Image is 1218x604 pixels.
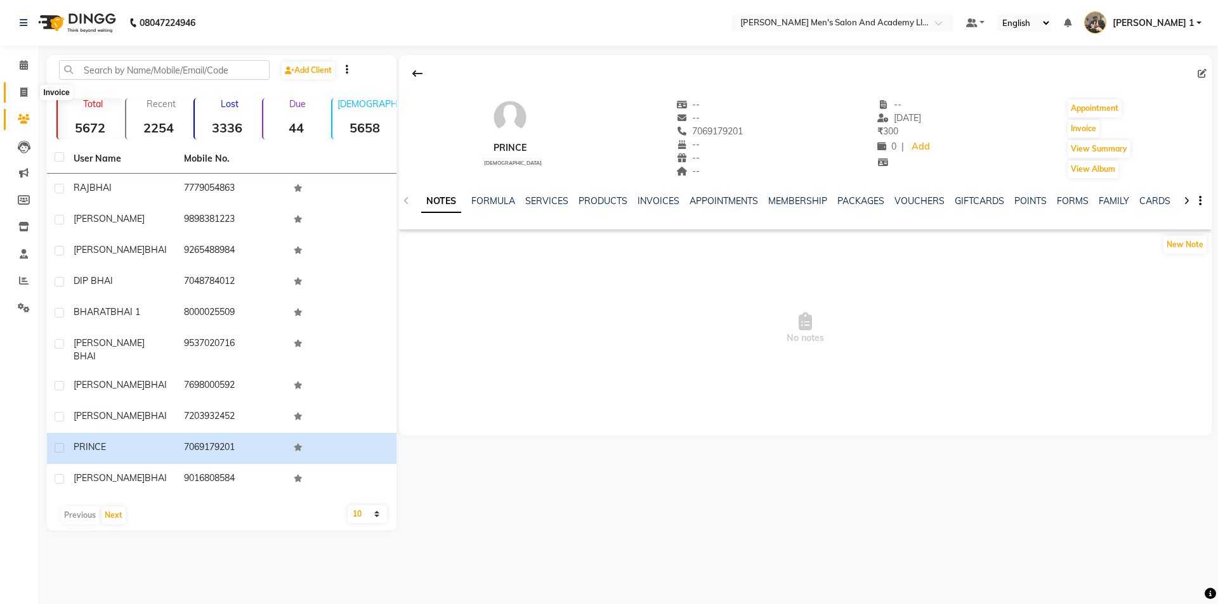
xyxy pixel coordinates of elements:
span: BHAI [145,472,167,484]
img: NISHIT SURANI 1 [1084,11,1106,34]
span: BHAI [145,244,167,255]
div: PRINCE [479,141,542,155]
a: VOUCHERS [894,195,945,207]
b: 08047224946 [140,5,195,41]
a: GIFTCARDS [955,195,1004,207]
a: CARDS [1139,195,1170,207]
span: [PERSON_NAME] [74,213,145,224]
a: MEMBERSHIP [768,195,827,207]
p: Lost [200,98,259,110]
p: Total [63,98,122,110]
span: -- [877,99,901,110]
span: [PERSON_NAME] [74,379,145,390]
p: Due [266,98,328,110]
span: BHAI [145,410,167,421]
a: PRODUCTS [579,195,627,207]
span: | [901,140,904,153]
td: 9265488984 [176,236,287,267]
span: RAJBHAI [74,182,112,193]
strong: 5658 [332,120,397,136]
button: Next [101,506,126,524]
button: View Summary [1068,140,1130,158]
a: Add Client [282,61,335,79]
td: 7698000592 [176,371,287,402]
span: 300 [877,125,898,137]
td: 8000025509 [176,298,287,329]
span: [PERSON_NAME] [74,472,145,484]
td: 7048784012 [176,267,287,298]
span: -- [676,99,700,110]
p: Recent [131,98,191,110]
td: 7779054863 [176,174,287,205]
button: New Note [1163,236,1207,254]
span: 0 [877,141,896,152]
span: BHAI [145,379,167,390]
a: FORMULA [471,195,515,207]
th: User Name [66,145,176,174]
span: -- [676,165,700,177]
a: FORMS [1057,195,1089,207]
span: ₹ [877,125,883,137]
a: NOTES [421,190,461,213]
a: SERVICES [525,195,568,207]
button: Appointment [1068,100,1122,117]
th: Mobile No. [176,145,287,174]
input: Search by Name/Mobile/Email/Code [59,60,270,80]
div: Back to Client [404,61,431,86]
button: View Album [1068,160,1118,178]
span: [DEMOGRAPHIC_DATA] [484,160,542,166]
span: -- [676,112,700,124]
strong: 2254 [126,120,191,136]
td: 7203932452 [176,402,287,433]
span: [PERSON_NAME] BHAI [74,337,145,362]
a: FAMILY [1099,195,1129,207]
span: PRINCE [74,441,106,453]
td: 9016808584 [176,464,287,495]
span: DIP BHAI [74,275,113,286]
p: [DEMOGRAPHIC_DATA] [337,98,397,110]
span: BHARAT [74,306,110,318]
strong: 3336 [195,120,259,136]
span: [PERSON_NAME] [74,410,145,421]
span: No notes [399,265,1212,392]
a: APPOINTMENTS [690,195,758,207]
div: Invoice [40,85,72,100]
a: Add [909,138,931,156]
span: -- [676,139,700,150]
span: [PERSON_NAME] 1 [1113,16,1194,30]
span: BHAI 1 [110,306,140,318]
a: PACKAGES [837,195,884,207]
strong: 5672 [58,120,122,136]
a: INVOICES [638,195,679,207]
td: 7069179201 [176,433,287,464]
span: [DATE] [877,112,921,124]
span: [PERSON_NAME] [74,244,145,255]
img: avatar [491,98,529,136]
strong: 44 [263,120,328,136]
img: logo [32,5,119,41]
button: Invoice [1068,120,1099,138]
a: POINTS [1014,195,1047,207]
span: -- [676,152,700,164]
span: 7069179201 [676,125,743,137]
td: 9898381223 [176,205,287,236]
td: 9537020716 [176,329,287,371]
